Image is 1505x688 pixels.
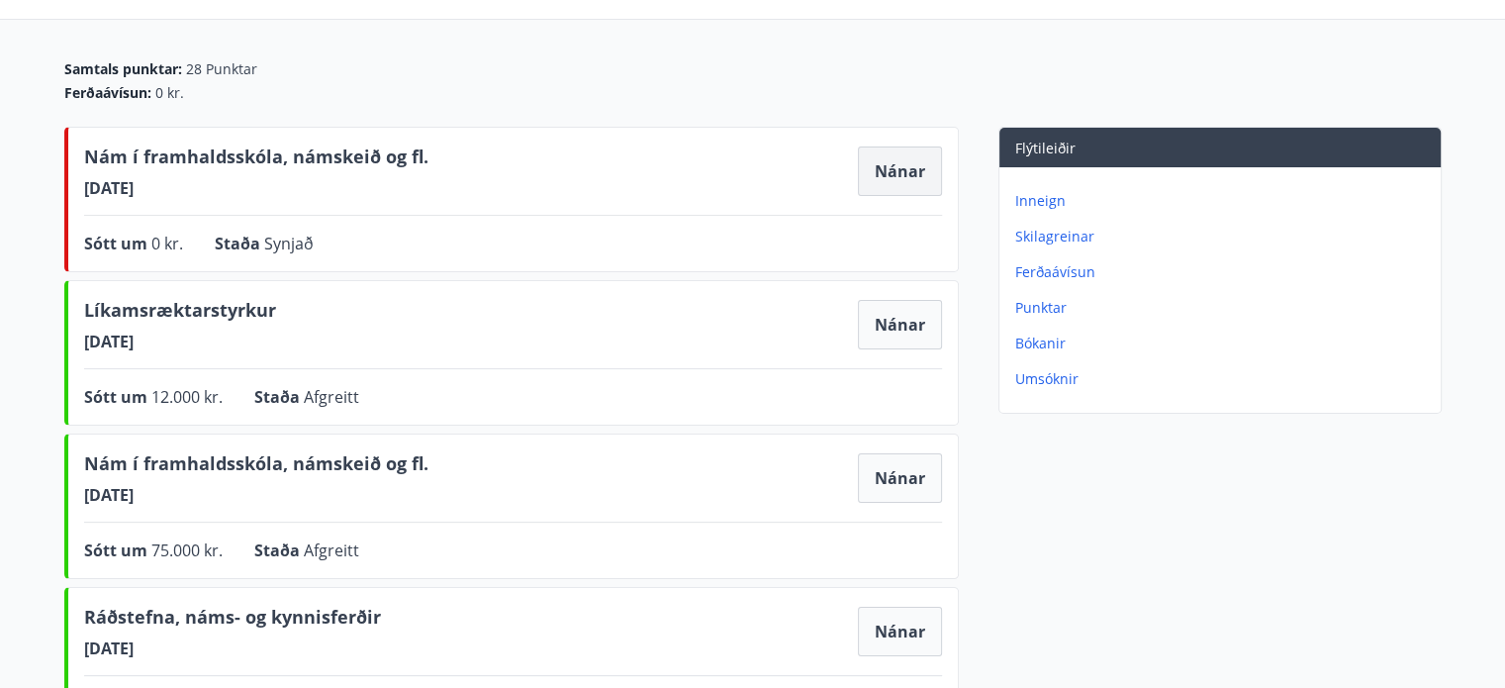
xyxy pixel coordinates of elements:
span: [DATE] [84,638,381,659]
p: Inneign [1015,191,1433,211]
span: Líkamsræktarstyrkur [84,297,276,331]
span: Ráðstefna, náms- og kynnisferðir [84,604,381,638]
span: 0 kr. [155,83,184,103]
span: 28 Punktar [186,59,257,79]
span: [DATE] [84,177,428,199]
button: Nánar [858,607,942,656]
p: Bókanir [1015,334,1433,353]
span: 0 kr. [151,233,183,254]
p: Punktar [1015,298,1433,318]
span: Sótt um [84,386,151,408]
button: Nánar [858,300,942,349]
span: [DATE] [84,484,428,506]
span: Synjað [264,233,314,254]
p: Umsóknir [1015,369,1433,389]
span: Samtals punktar : [64,59,182,79]
span: Ferðaávísun : [64,83,151,103]
span: [DATE] [84,331,276,352]
span: Afgreitt [304,386,359,408]
span: 12.000 kr. [151,386,223,408]
span: Flýtileiðir [1015,139,1076,157]
span: Staða [254,540,304,561]
span: Staða [254,386,304,408]
span: Sótt um [84,233,151,254]
span: Sótt um [84,540,151,561]
span: Nám í framhaldsskóla, námskeið og fl. [84,450,428,484]
span: Staða [215,233,264,254]
button: Nánar [858,147,942,196]
p: Skilagreinar [1015,227,1433,246]
span: Afgreitt [304,540,359,561]
p: Ferðaávísun [1015,262,1433,282]
span: 75.000 kr. [151,540,223,561]
span: Nám í framhaldsskóla, námskeið og fl. [84,144,428,177]
button: Nánar [858,453,942,503]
